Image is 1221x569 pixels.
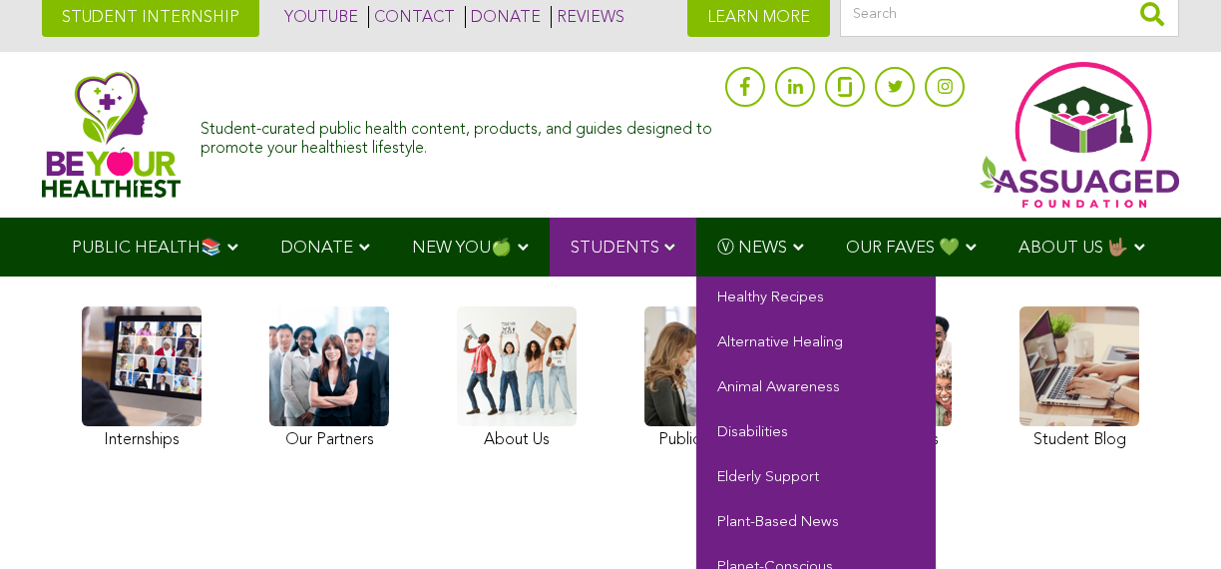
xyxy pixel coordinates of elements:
span: PUBLIC HEALTH📚 [72,240,221,257]
span: DONATE [280,240,353,257]
iframe: Chat Widget [1121,473,1221,569]
a: REVIEWS [551,6,624,28]
img: Assuaged App [980,62,1179,208]
span: ABOUT US 🤟🏽 [1018,240,1128,257]
a: CONTACT [368,6,455,28]
a: Plant-Based News [696,501,936,546]
a: YOUTUBE [279,6,358,28]
span: Ⓥ NEWS [717,240,787,257]
a: Healthy Recipes [696,277,936,321]
span: OUR FAVES 💚 [846,240,960,257]
a: DONATE [465,6,541,28]
img: Assuaged [42,71,181,198]
a: Disabilities [696,411,936,456]
span: STUDENTS [571,240,659,257]
a: Alternative Healing [696,321,936,366]
a: Animal Awareness [696,366,936,411]
div: Navigation Menu [42,218,1179,277]
div: Student-curated public health content, products, and guides designed to promote your healthiest l... [201,111,715,159]
span: NEW YOU🍏 [412,240,512,257]
a: Elderly Support [696,456,936,501]
img: glassdoor [838,77,852,97]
